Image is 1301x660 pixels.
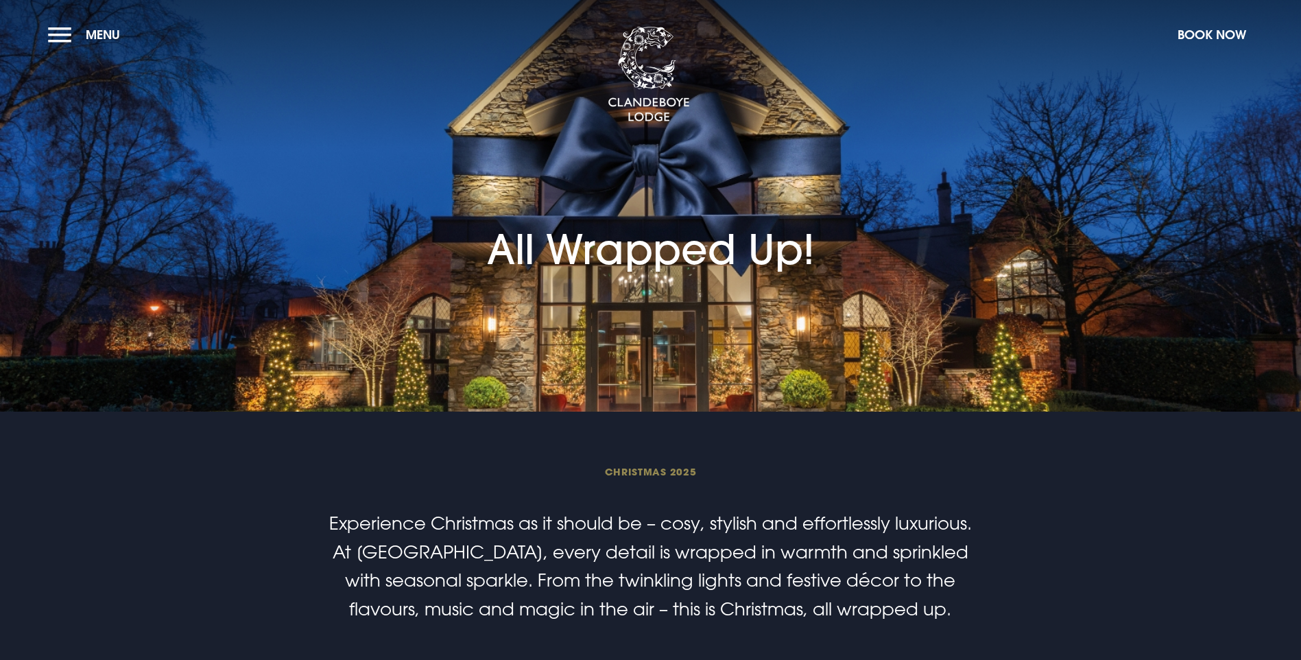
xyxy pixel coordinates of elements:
[608,27,690,123] img: Clandeboye Lodge
[48,20,127,49] button: Menu
[1171,20,1253,49] button: Book Now
[324,465,977,478] span: Christmas 2025
[324,509,977,623] p: Experience Christmas as it should be – cosy, stylish and effortlessly luxurious. At [GEOGRAPHIC_D...
[487,145,815,273] h1: All Wrapped Up!
[86,27,120,43] span: Menu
